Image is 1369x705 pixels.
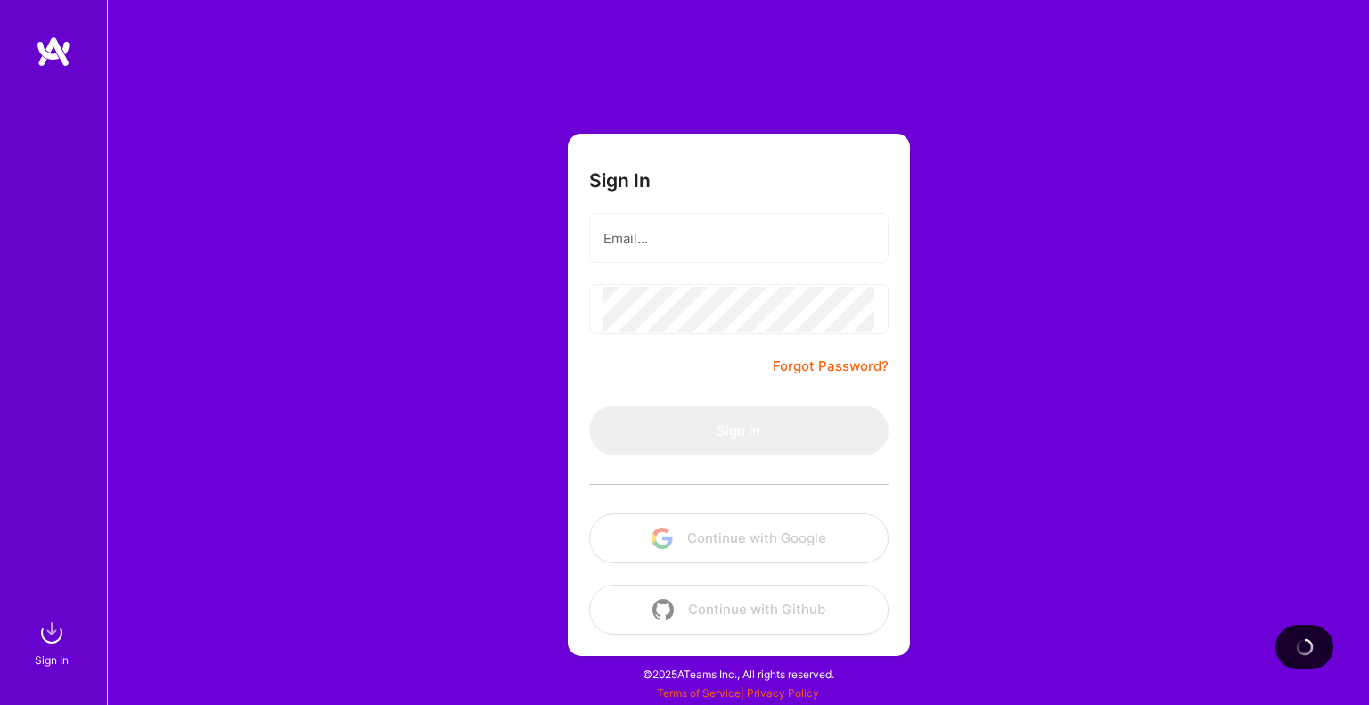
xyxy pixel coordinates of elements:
[652,528,673,549] img: icon
[107,652,1369,696] div: © 2025 ATeams Inc., All rights reserved.
[589,169,651,192] h3: Sign In
[1291,635,1316,660] img: loading
[657,686,741,700] a: Terms of Service
[589,513,889,563] button: Continue with Google
[603,216,874,261] input: Email...
[657,686,819,700] span: |
[37,615,70,669] a: sign inSign In
[589,585,889,635] button: Continue with Github
[589,406,889,455] button: Sign In
[747,686,819,700] a: Privacy Policy
[34,615,70,651] img: sign in
[35,651,69,669] div: Sign In
[36,36,71,68] img: logo
[652,599,674,620] img: icon
[773,356,889,377] a: Forgot Password?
